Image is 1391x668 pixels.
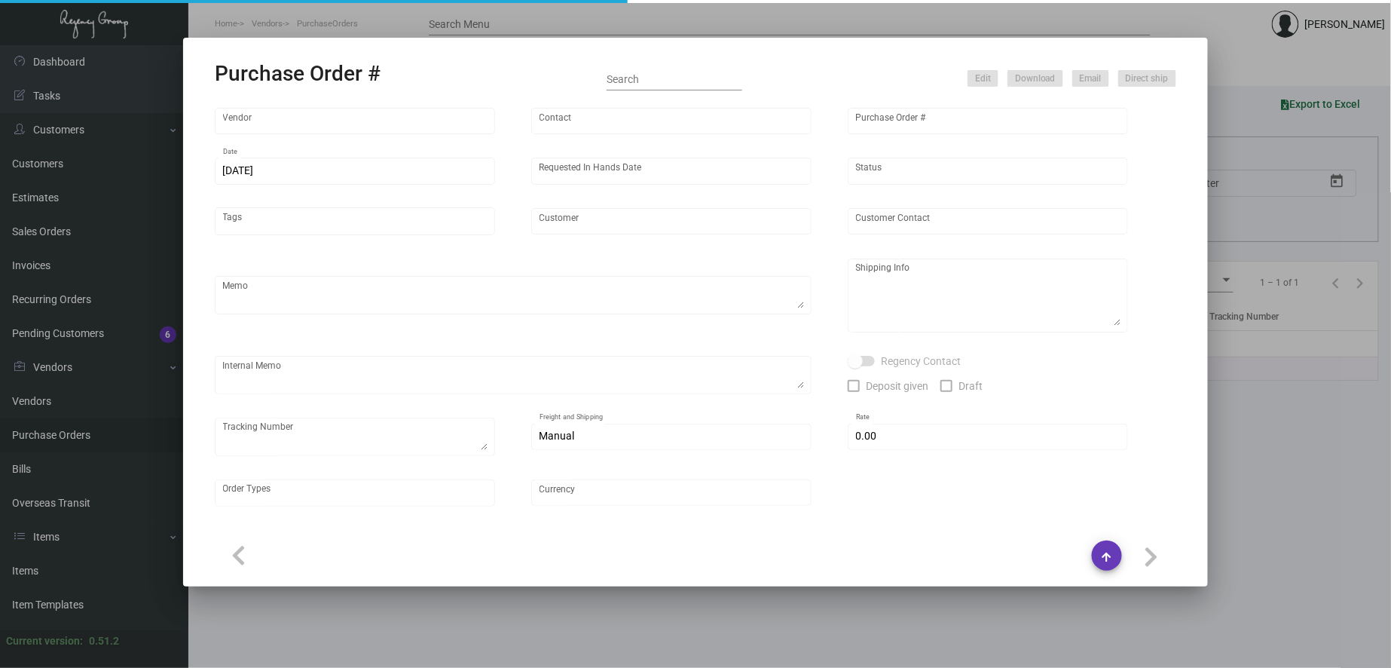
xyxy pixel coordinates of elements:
span: Manual [540,430,575,442]
div: Current version: [6,633,83,649]
span: Direct ship [1126,72,1169,85]
span: Regency Contact [881,352,961,370]
span: Edit [975,72,991,85]
button: Edit [968,70,998,87]
button: Download [1007,70,1063,87]
div: 0.51.2 [89,633,119,649]
span: Deposit given [866,377,928,395]
span: Download [1015,72,1056,85]
h2: Purchase Order # [215,61,381,87]
button: Email [1072,70,1109,87]
span: Email [1080,72,1102,85]
span: Draft [958,377,983,395]
button: Direct ship [1118,70,1176,87]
